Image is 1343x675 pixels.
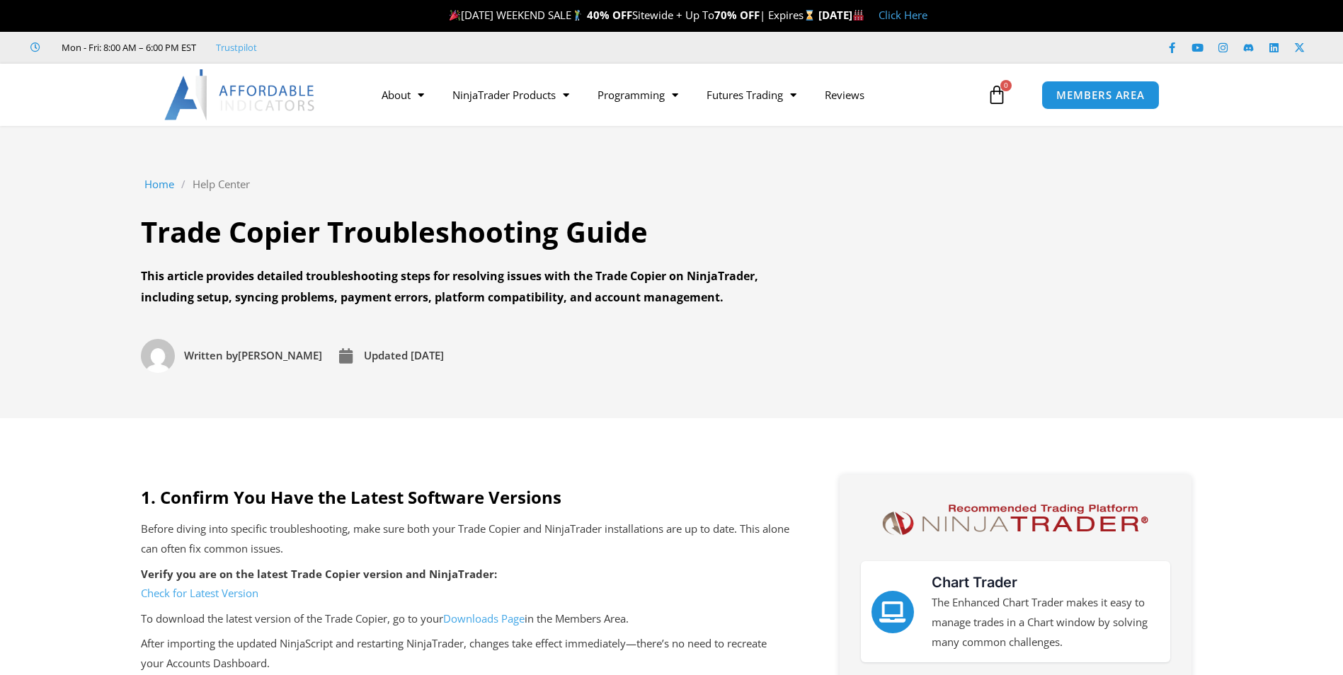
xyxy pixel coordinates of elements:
span: 0 [1000,80,1012,91]
strong: 70% OFF [714,8,760,22]
nav: Menu [367,79,983,111]
img: NinjaTrader Logo | Affordable Indicators – NinjaTrader [876,500,1154,540]
strong: [DATE] [818,8,864,22]
div: This article provides detailed troubleshooting steps for resolving issues with the Trade Copier o... [141,266,792,308]
img: 🏌️‍♂️ [572,10,583,21]
span: Updated [364,348,408,362]
strong: 40% OFF [587,8,632,22]
a: Home [144,175,174,195]
a: Futures Trading [692,79,811,111]
a: Downloads Page [443,611,525,625]
span: [PERSON_NAME] [181,346,322,366]
h1: Trade Copier Troubleshooting Guide [141,212,792,252]
p: To download the latest version of the Trade Copier, go to your in the Members Area. [141,609,790,629]
a: Reviews [811,79,879,111]
span: Mon - Fri: 8:00 AM – 6:00 PM EST [58,39,196,56]
a: 0 [966,74,1028,115]
a: Click Here [879,8,927,22]
img: LogoAI | Affordable Indicators – NinjaTrader [164,69,316,120]
strong: 1. Confirm You Have the Latest Software Versions [141,485,561,509]
a: Trustpilot [216,41,257,54]
img: ⌛ [804,10,815,21]
a: Check for Latest Version [141,586,258,600]
span: Written by [184,348,238,362]
strong: Verify you are on the latest Trade Copier version and NinjaTrader: [141,567,497,581]
p: The Enhanced Chart Trader makes it easy to manage trades in a Chart window by solving many common... [932,593,1160,652]
span: / [181,175,185,195]
img: Picture of David Koehler [141,339,175,373]
time: [DATE] [411,348,444,362]
span: MEMBERS AREA [1056,90,1145,100]
p: After importing the updated NinjaScript and restarting NinjaTrader, changes take effect immediate... [141,634,790,674]
span: [DATE] WEEKEND SALE Sitewide + Up To | Expires [446,8,818,22]
a: NinjaTrader Products [438,79,583,111]
img: 🎉 [450,10,460,21]
a: MEMBERS AREA [1041,81,1160,110]
a: Programming [583,79,692,111]
img: 🏭 [853,10,864,21]
a: About [367,79,438,111]
a: Chart Trader [932,574,1017,591]
a: Help Center [193,175,250,195]
p: Before diving into specific troubleshooting, make sure both your Trade Copier and NinjaTrader ins... [141,519,790,559]
a: Chart Trader [871,591,914,633]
